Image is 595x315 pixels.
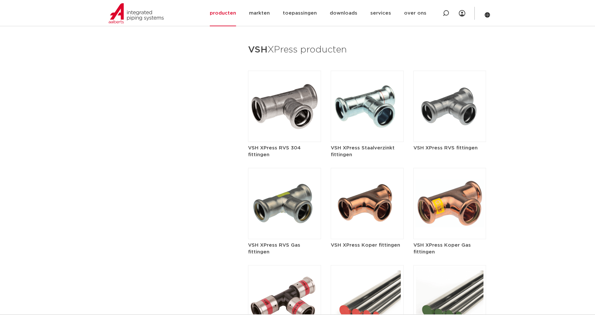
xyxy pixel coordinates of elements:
h5: VSH XPress RVS 304 fittingen [248,145,321,158]
h5: VSH XPress Staalverzinkt fittingen [331,145,404,158]
h5: VSH XPress Koper Gas fittingen [413,242,486,255]
h3: XPress producten [248,42,486,58]
a: VSH XPress Koper Gas fittingen [413,201,486,255]
a: VSH XPress Staalverzinkt fittingen [331,104,404,158]
a: VSH XPress Koper fittingen [331,201,404,249]
strong: VSH [248,45,268,54]
h5: VSH XPress Koper fittingen [331,242,404,249]
a: VSH XPress RVS 304 fittingen [248,104,321,158]
a: VSH XPress RVS Gas fittingen [248,201,321,255]
a: VSH XPress RVS fittingen [413,104,486,151]
h5: VSH XPress RVS fittingen [413,145,486,151]
h5: VSH XPress RVS Gas fittingen [248,242,321,255]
